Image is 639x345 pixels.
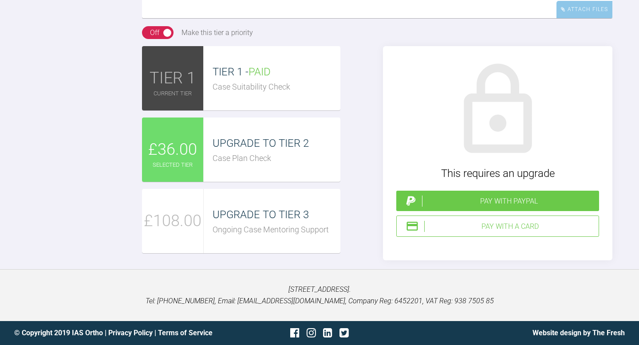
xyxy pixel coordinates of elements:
[14,284,625,306] p: [STREET_ADDRESS]. Tel: [PHONE_NUMBER], Email: [EMAIL_ADDRESS][DOMAIN_NAME], Company Reg: 6452201,...
[406,220,419,233] img: stripeIcon.ae7d7783.svg
[213,137,309,149] span: UPGRADE TO TIER 2
[144,208,201,234] span: £108.00
[150,66,196,91] span: TIER 1
[248,66,271,78] span: PAID
[424,221,595,232] div: Pay with a Card
[213,208,309,221] span: UPGRADE TO TIER 3
[447,59,549,161] img: lock.6dc949b6.svg
[556,1,612,18] div: Attach Files
[532,329,625,337] a: Website design by The Fresh
[148,137,197,163] span: £36.00
[213,81,340,94] div: Case Suitability Check
[213,152,340,165] div: Case Plan Check
[404,194,418,208] img: paypal.a7a4ce45.svg
[181,27,253,39] div: Make this tier a priority
[396,165,599,182] div: This requires an upgrade
[422,196,596,207] div: Pay with PayPal
[213,223,340,236] div: Ongoing Case Mentoring Support
[108,329,153,337] a: Privacy Policy
[150,27,159,39] div: Off
[158,329,213,337] a: Terms of Service
[213,66,271,78] span: TIER 1 -
[14,327,218,339] div: © Copyright 2019 IAS Ortho | |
